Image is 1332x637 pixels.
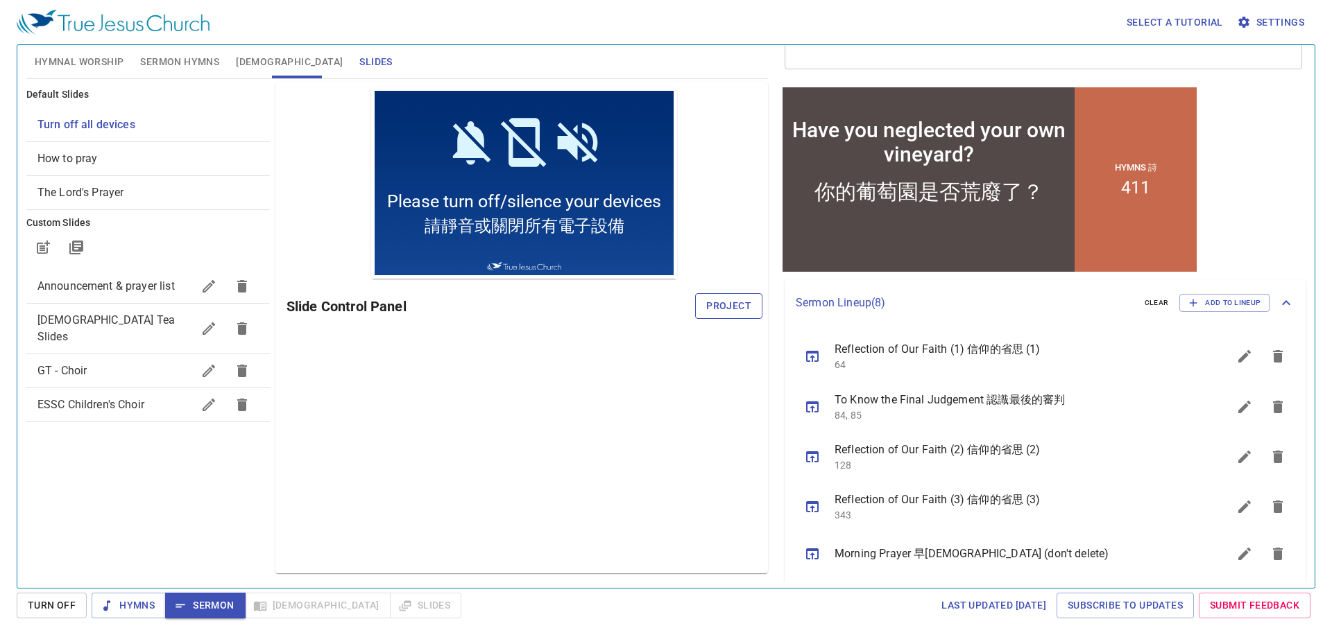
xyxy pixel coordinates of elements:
span: Please turn off/silence your devices [16,104,290,124]
div: Turn off all devices [26,108,270,141]
span: Gospel Tea Slides [37,313,175,343]
button: Turn Off [17,593,87,618]
p: 64 [835,358,1195,372]
button: Select a tutorial [1121,10,1229,35]
span: Sermon Hymns [140,53,219,71]
span: ESSC Children's Choir [37,398,144,411]
span: Hymns [103,597,155,614]
p: 128 [835,458,1195,472]
h6: Default Slides [26,87,270,103]
iframe: from-child [779,84,1200,275]
a: Submit Feedback [1199,593,1310,618]
p: 343 [835,508,1195,522]
button: Project [695,293,762,319]
div: ESSC Children's Choir [26,388,270,421]
span: [object Object] [37,186,124,199]
span: clear [1145,297,1169,309]
span: GT - Choir [37,364,87,377]
span: Add to Lineup [1188,297,1261,309]
img: True Jesus Church [116,175,190,184]
span: Morning Prayer 早[DEMOGRAPHIC_DATA] (don't delete) [835,546,1195,562]
div: [DEMOGRAPHIC_DATA] Tea Slides [26,304,270,354]
span: [DEMOGRAPHIC_DATA] [236,53,343,71]
button: Add to Lineup [1179,294,1270,312]
h6: Slide Control Panel [287,295,695,317]
span: Project [706,297,751,315]
span: Slides [359,53,392,71]
p: Sermon Lineup ( 8 ) [796,295,1134,311]
span: [object Object] [37,118,135,131]
span: [object Object] [37,152,98,165]
button: clear [1136,295,1177,311]
div: Sermon Lineup(8)clearAdd to Lineup [785,280,1306,326]
div: GT - Choir [26,354,270,387]
h6: Custom Slides [26,216,270,231]
div: How to pray [26,142,270,175]
img: True Jesus Church [17,10,210,35]
span: Subscribe to Updates [1068,597,1183,614]
span: Select a tutorial [1127,14,1223,31]
span: Settings [1240,14,1304,31]
div: The Lord's Prayer [26,176,270,209]
div: Announcement & prayer list [26,270,270,303]
a: Subscribe to Updates [1057,593,1194,618]
button: Settings [1234,10,1310,35]
button: Sermon [165,593,245,618]
p: 84, 85 [835,408,1195,422]
span: Announcement & prayer list [37,279,175,293]
span: To Know the Final Judgement 認識最後的審判 [835,392,1195,408]
span: Submit Feedback [1210,597,1299,614]
span: Sermon [176,597,234,614]
span: Reflection of Our Faith (2) 信仰的省思 (2) [835,442,1195,458]
button: Hymns [92,593,166,618]
span: Reflection of Our Faith (1) 信仰的省思 (1) [835,341,1195,358]
span: Reflection of Our Faith (3) 信仰的省思 (3) [835,491,1195,508]
a: Last updated [DATE] [936,593,1052,618]
span: 請靜音或關閉所有電子設備 [53,128,253,150]
span: Hymnal Worship [35,53,124,71]
span: Turn Off [28,597,76,614]
span: Last updated [DATE] [941,597,1046,614]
